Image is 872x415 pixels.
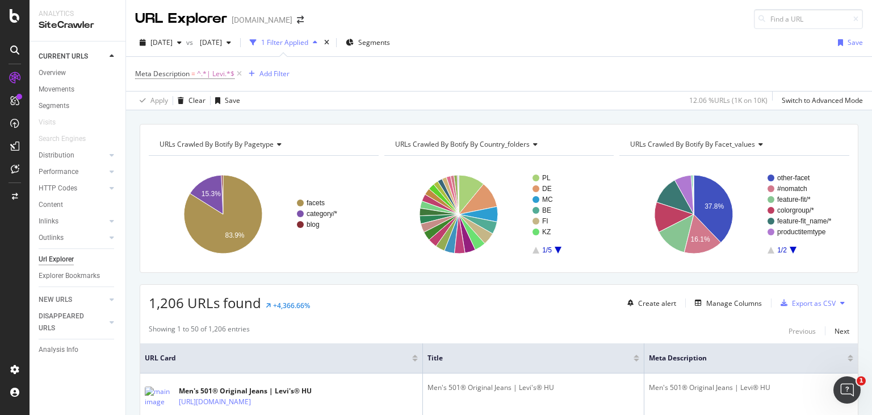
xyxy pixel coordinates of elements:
div: times [322,37,332,48]
button: Switch to Advanced Mode [777,92,863,110]
div: Men's 501® Original Jeans | Levi's® HU [179,386,312,396]
div: Add Filter [259,69,290,78]
a: Overview [39,67,118,79]
div: Url Explorer [39,254,74,265]
div: 12.06 % URLs ( 1K on 10K ) [689,96,768,105]
div: Create alert [638,298,676,308]
span: Title [427,353,617,363]
button: Manage Columns [690,296,762,310]
div: Clear [188,96,206,105]
div: [DOMAIN_NAME] [232,14,292,26]
div: Segments [39,100,69,112]
svg: A chart. [384,165,611,264]
div: Export as CSV [792,298,836,308]
a: Content [39,199,118,211]
a: NEW URLS [39,294,106,306]
button: 1 Filter Applied [245,34,322,52]
text: feature-fit_name/* [777,217,832,225]
svg: A chart. [619,165,846,264]
div: Save [848,38,863,47]
a: Performance [39,166,106,178]
a: HTTP Codes [39,182,106,194]
button: Segments [341,34,395,52]
div: Men's 501® Original Jeans | Levi® HU [649,383,853,393]
div: Movements [39,84,74,96]
div: URL Explorer [135,9,227,28]
a: Search Engines [39,133,97,145]
text: feature-fit/* [777,196,811,204]
div: Inlinks [39,215,58,227]
text: BE [542,206,551,214]
button: [DATE] [135,34,186,52]
text: #nomatch [777,185,807,193]
div: Overview [39,67,66,79]
a: DISAPPEARED URLS [39,310,106,334]
text: PL [542,174,551,182]
span: 1,206 URLs found [149,293,261,312]
div: NEW URLS [39,294,72,306]
button: Clear [173,92,206,110]
div: Men's 501® Original Jeans | Levi's® HU [427,383,639,393]
span: URLs Crawled By Botify By facet_values [630,139,755,149]
button: Apply [135,92,168,110]
text: MC [542,196,553,204]
h4: URLs Crawled By Botify By pagetype [157,135,368,153]
div: Manage Columns [706,298,762,308]
svg: A chart. [149,165,376,264]
div: Apply [150,96,168,105]
div: Performance [39,166,78,178]
h4: URLs Crawled By Botify By country_folders [393,135,604,153]
h4: URLs Crawled By Botify By facet_values [628,135,839,153]
a: Explorer Bookmarks [39,270,118,282]
text: productitemtype [777,228,826,236]
button: Save [833,34,863,52]
text: facets [307,199,325,207]
div: Analysis Info [39,344,78,356]
text: DE [542,185,552,193]
text: 15.3% [202,190,221,198]
div: Next [835,326,849,336]
div: Switch to Advanced Mode [782,96,863,105]
text: 1/5 [542,246,552,254]
a: Visits [39,117,67,128]
text: 83.9% [225,231,244,239]
a: Analysis Info [39,344,118,356]
span: = [191,69,195,78]
button: Save [211,92,240,110]
div: CURRENT URLS [39,51,88,63]
div: Visits [39,117,56,128]
button: Create alert [623,294,676,312]
span: 2025 Aug. 17th [150,38,173,47]
a: Distribution [39,150,106,161]
text: FI [542,217,548,225]
div: Previous [789,326,816,336]
a: Movements [39,84,118,96]
span: ^.*| Levi.*$ [197,66,234,82]
div: Save [225,96,240,105]
text: KZ [542,228,551,236]
div: Explorer Bookmarks [39,270,100,282]
div: HTTP Codes [39,182,77,194]
div: 1 Filter Applied [261,38,308,47]
div: SiteCrawler [39,19,116,32]
div: Showing 1 to 50 of 1,206 entries [149,324,250,338]
div: Analytics [39,9,116,19]
span: Meta Description [649,353,831,363]
span: 1 [857,376,866,385]
div: +4,366.66% [273,301,310,310]
text: category/* [307,210,337,218]
span: vs [186,38,195,47]
span: Segments [358,38,390,47]
div: Search Engines [39,133,86,145]
iframe: Intercom live chat [833,376,861,404]
input: Find a URL [754,9,863,29]
a: Segments [39,100,118,112]
img: main image [145,387,173,407]
span: URL Card [145,353,409,363]
text: 1/2 [777,246,787,254]
div: Content [39,199,63,211]
button: Add Filter [244,67,290,81]
div: Distribution [39,150,74,161]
